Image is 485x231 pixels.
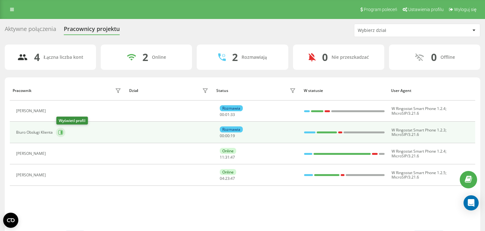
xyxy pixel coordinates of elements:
div: Rozmawia [220,126,243,132]
div: Rozmawia [220,105,243,111]
div: User Agent [391,88,472,93]
div: 2 [232,51,238,63]
button: Open CMP widget [3,213,18,228]
span: W Ringostat Smart Phone 1.2.4 [392,106,446,111]
div: Status [216,88,228,93]
span: 00 [225,133,230,138]
span: 47 [231,176,235,181]
div: [PERSON_NAME] [16,109,47,113]
span: MicroSIP/3.21.6 [392,111,419,116]
span: 04 [220,176,224,181]
div: Online [220,169,236,175]
div: Aktywne połączenia [5,26,56,35]
span: W Ringostat Smart Phone 1.2.4 [392,149,446,154]
span: 23 [225,176,230,181]
div: Online [220,148,236,154]
span: Program poleceń [364,7,397,12]
div: Offline [440,55,455,60]
div: Dział [129,88,138,93]
div: 4 [34,51,40,63]
span: MicroSIP/3.21.6 [392,132,419,137]
div: Nie przeszkadzać [332,55,369,60]
div: Pracownicy projektu [64,26,120,35]
span: 31 [225,155,230,160]
div: 2 [142,51,148,63]
span: 33 [231,112,235,117]
div: : : [220,134,235,138]
div: : : [220,155,235,160]
div: Open Intercom Messenger [464,195,479,210]
div: : : [220,176,235,181]
div: [PERSON_NAME] [16,151,47,156]
span: MicroSIP/3.21.6 [392,153,419,159]
span: MicroSIP/3.21.6 [392,174,419,180]
div: [PERSON_NAME] [16,173,47,177]
div: : : [220,112,235,117]
div: Rozmawiają [242,55,267,60]
div: 0 [322,51,328,63]
span: Wyloguj się [454,7,476,12]
span: W Ringostat Smart Phone 1.2.3 [392,127,446,133]
div: Wybierz dział [358,28,433,33]
span: 00 [220,112,224,117]
span: 01 [225,112,230,117]
span: 00 [220,133,224,138]
div: Pracownik [13,88,32,93]
span: 47 [231,155,235,160]
div: 0 [431,51,437,63]
div: W statusie [304,88,385,93]
span: W Ringostat Smart Phone 1.2.5 [392,170,446,175]
div: Biuro Obsługi Klienta [16,130,54,135]
div: Łączna liczba kont [44,55,83,60]
div: Wyświetl profil [56,117,88,125]
span: 11 [220,155,224,160]
div: Online [152,55,166,60]
span: Ustawienia profilu [408,7,444,12]
span: 19 [231,133,235,138]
